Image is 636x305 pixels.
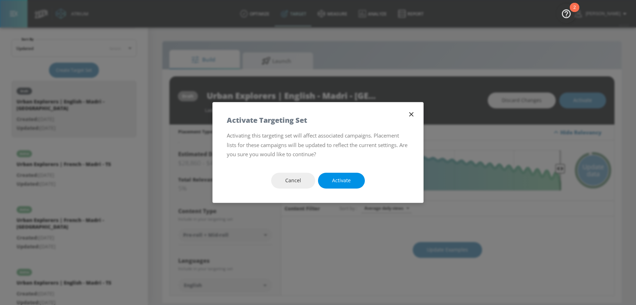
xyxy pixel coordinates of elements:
p: Activating this targeting set will affect associated campaigns. Placement lists for these campaig... [227,131,409,159]
button: Open Resource Center, 2 new notifications [556,4,576,23]
button: Cancel [271,173,315,189]
button: Activate [318,173,365,189]
h5: Activate Targeting Set [227,116,307,124]
div: 2 [573,7,576,17]
span: Activate [332,176,351,185]
span: Cancel [285,176,301,185]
